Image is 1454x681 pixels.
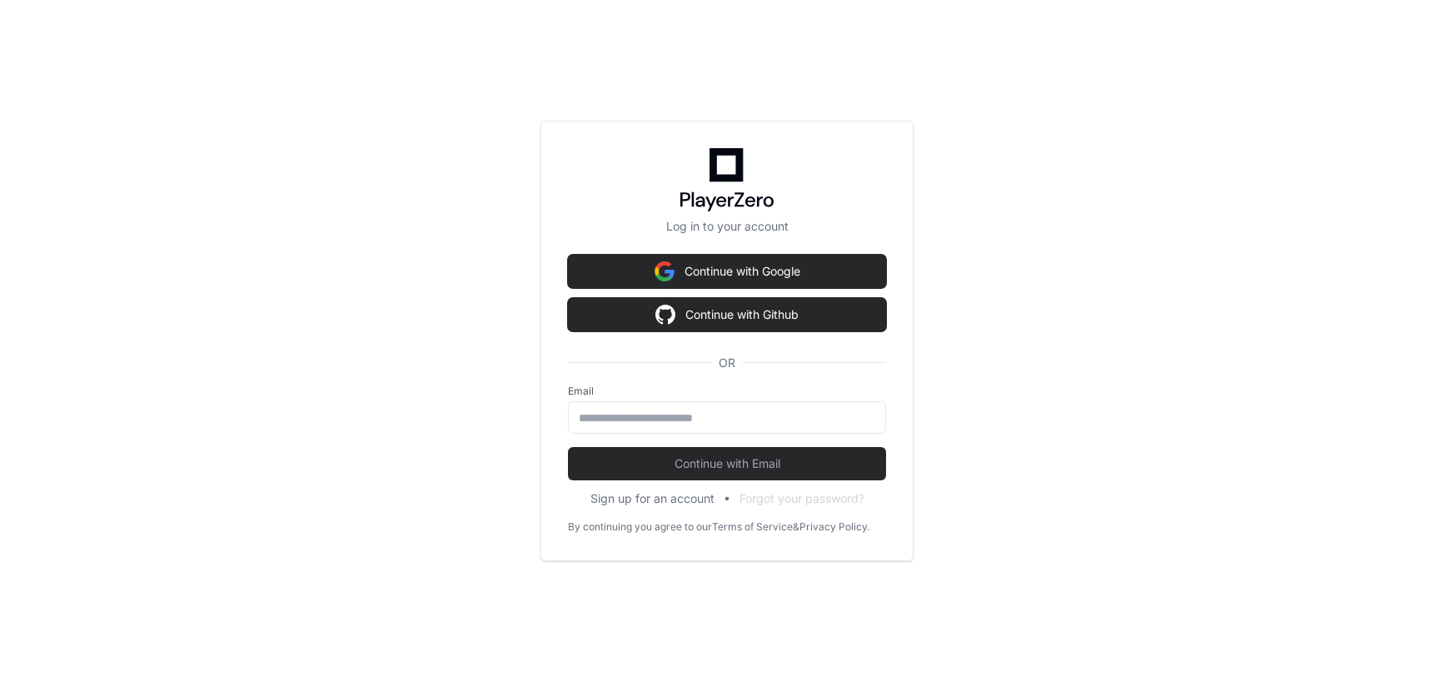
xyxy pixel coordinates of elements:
button: Sign up for an account [590,490,715,507]
label: Email [568,385,886,398]
button: Continue with Github [568,298,886,331]
button: Forgot your password? [739,490,864,507]
span: OR [712,355,742,371]
img: Sign in with google [655,255,675,288]
button: Continue with Email [568,447,886,480]
div: By continuing you agree to our [568,520,712,534]
span: Continue with Email [568,455,886,472]
a: Privacy Policy. [799,520,869,534]
img: Sign in with google [655,298,675,331]
a: Terms of Service [712,520,793,534]
div: & [793,520,799,534]
button: Continue with Google [568,255,886,288]
p: Log in to your account [568,218,886,235]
